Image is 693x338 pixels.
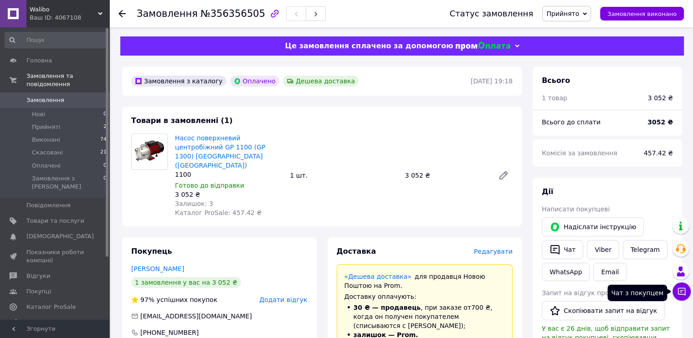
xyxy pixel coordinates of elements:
span: Всього [542,76,570,85]
span: Всього до сплати [542,118,601,126]
span: 97% [140,296,154,303]
div: 1100 [175,170,282,179]
input: Пошук [5,32,108,48]
div: Оплачено [230,76,279,87]
span: Показники роботи компанії [26,248,84,265]
div: [PHONE_NUMBER] [139,328,200,337]
span: Замовлення [137,8,198,19]
span: Покупець [131,247,172,256]
span: Редагувати [474,248,513,255]
div: 1 замовлення у вас на 3 052 ₴ [131,277,241,288]
span: 30 ₴ — продавець [354,304,421,311]
a: [PERSON_NAME] [131,265,184,272]
span: Замовлення виконано [607,10,677,17]
span: Готово до відправки [175,182,244,189]
time: [DATE] 19:18 [471,77,513,85]
span: Прийняті [32,123,60,131]
span: Замовлення з [PERSON_NAME] [32,174,103,191]
span: Walibo [30,5,98,14]
button: Замовлення виконано [600,7,684,20]
span: Головна [26,56,52,65]
span: 74 [100,136,107,144]
button: Чат з покупцем [672,282,691,301]
div: Чат з покупцем [607,285,667,301]
a: Редагувати [494,166,513,184]
div: Статус замовлення [450,9,534,18]
span: Аналітика [26,319,58,327]
span: Написати покупцеві [542,205,610,213]
a: WhatsApp [542,263,590,281]
span: Каталог ProSale [26,303,76,311]
span: Нові [32,110,45,118]
span: Товари в замовленні (1) [131,116,233,125]
span: Скасовані [32,149,63,157]
div: Ваш ID: 4067108 [30,14,109,22]
button: Чат [542,240,583,259]
span: Оплачені [32,162,61,170]
img: Насос поверхневий центробіжний GP 1100 (GP 1300) GARDIA (Італія) [132,136,167,167]
span: 0 [103,162,107,170]
div: Дешева доставка [283,76,359,87]
span: Запит на відгук про компанію [542,289,643,297]
span: Замовлення та повідомлення [26,72,109,88]
span: 0 [103,110,107,118]
span: Дії [542,187,553,196]
span: Покупці [26,287,51,296]
b: 3052 ₴ [647,118,673,126]
span: Залишок: 3 [175,200,213,207]
span: 0 [103,174,107,191]
div: 3 052 ₴ [648,93,673,102]
span: [EMAIL_ADDRESS][DOMAIN_NAME] [140,312,252,320]
button: Надіслати інструкцію [542,217,644,236]
div: Замовлення з каталогу [131,76,226,87]
div: Повернутися назад [118,9,126,18]
span: Каталог ProSale: 457.42 ₴ [175,209,262,216]
span: 21 [100,149,107,157]
span: Виконані [32,136,60,144]
span: Товари та послуги [26,217,84,225]
img: evopay logo [456,42,510,51]
span: Це замовлення сплачено за допомогою [285,41,453,50]
span: 457.42 ₴ [644,149,673,157]
div: 3 052 ₴ [401,169,491,182]
span: Прийнято [546,10,579,17]
li: , при заказе от 700 ₴ , когда он получен покупателем (списываются с [PERSON_NAME]); [344,303,505,330]
div: Доставку оплачують: [344,292,505,301]
button: Скопіювати запит на відгук [542,301,665,320]
button: Email [593,263,626,281]
div: 1 шт. [286,169,401,182]
span: [DEMOGRAPHIC_DATA] [26,232,94,241]
span: Комісія за замовлення [542,149,617,157]
span: Замовлення [26,96,64,104]
a: Viber [587,240,619,259]
span: Повідомлення [26,201,71,210]
span: №356356505 [200,8,265,19]
span: 1 товар [542,94,567,102]
a: «Дешева доставка» [344,273,411,280]
div: успішних покупок [131,295,217,304]
a: Насос поверхневий центробіжний GP 1100 (GP 1300) [GEOGRAPHIC_DATA] ([GEOGRAPHIC_DATA]) [175,134,265,169]
span: 2 [103,123,107,131]
span: Відгуки [26,272,50,280]
div: 3 052 ₴ [175,190,282,199]
span: Доставка [337,247,376,256]
div: для продавця Новою Поштою на Prom. [344,272,505,290]
a: Telegram [623,240,667,259]
span: Додати відгук [259,296,307,303]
